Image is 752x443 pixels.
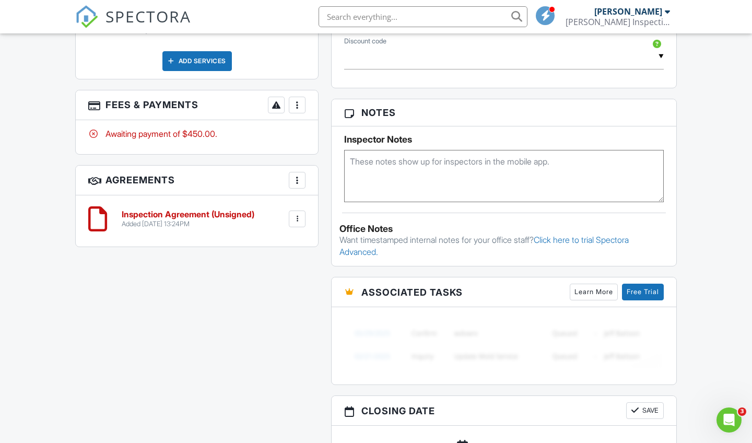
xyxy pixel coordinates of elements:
span: Closing date [361,404,435,418]
input: Search everything... [319,6,527,27]
span: Associated Tasks [361,285,463,299]
span: 3 [738,407,746,416]
button: Save [626,402,664,419]
h3: Agreements [76,166,318,195]
a: Inspection Agreement (Unsigned) Added [DATE] 13:24PM [122,210,254,228]
h5: Inspector Notes [344,134,664,145]
span: SPECTORA [105,5,191,27]
h3: Notes [332,99,676,126]
div: Awaiting payment of $450.00. [88,128,305,139]
p: Want timestamped internal notes for your office staff? [339,234,668,258]
iframe: Intercom live chat [716,407,742,433]
a: Free Trial [622,284,664,300]
a: Learn More [570,284,618,300]
div: Quigley Inspection Services [566,17,670,27]
img: The Best Home Inspection Software - Spectora [75,5,98,28]
div: Added [DATE] 13:24PM [122,220,254,228]
div: Add Services [162,51,232,71]
a: Click here to trial Spectora Advanced. [339,235,629,257]
label: Discount code [344,37,386,46]
h6: Inspection Agreement (Unsigned) [122,210,254,219]
a: SPECTORA [75,14,191,36]
div: [PERSON_NAME] [594,6,662,17]
h3: Fees & Payments [76,90,318,120]
div: Office Notes [339,224,668,234]
img: blurred-tasks-251b60f19c3f713f9215ee2a18cbf2105fc2d72fcd585247cf5e9ec0c957c1dd.png [344,315,664,374]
